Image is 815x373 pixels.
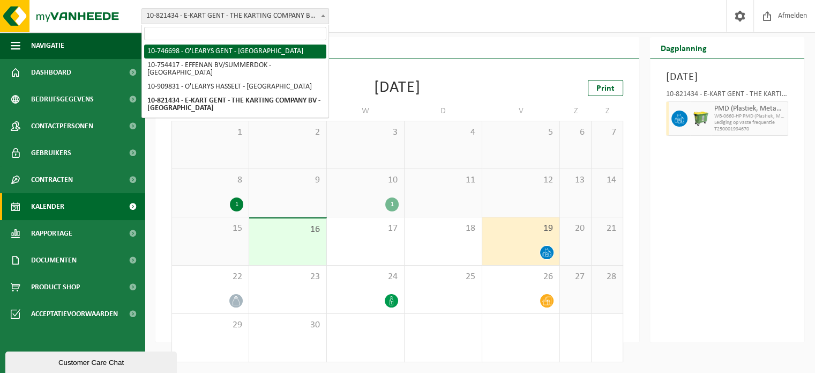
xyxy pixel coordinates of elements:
[565,127,586,138] span: 6
[488,127,554,138] span: 5
[714,113,785,120] span: WB-0660-HP PMD (Plastiek, Metaal, Drankkartons) (bedrijven)
[597,271,617,283] span: 28
[332,223,399,235] span: 17
[255,319,321,331] span: 30
[141,8,329,24] span: 10-821434 - E-KART GENT - THE KARTING COMPANY BV - GENT
[255,224,321,236] span: 16
[31,247,77,274] span: Documenten
[332,174,399,186] span: 10
[255,271,321,283] span: 23
[565,223,586,235] span: 20
[374,80,421,96] div: [DATE]
[31,166,73,193] span: Contracten
[488,174,554,186] span: 12
[410,271,476,283] span: 25
[597,174,617,186] span: 14
[565,174,586,186] span: 13
[31,301,118,327] span: Acceptatievoorwaarden
[592,101,623,121] td: Z
[255,127,321,138] span: 2
[385,198,399,211] div: 1
[405,101,482,121] td: D
[31,59,71,86] span: Dashboard
[650,37,717,58] h2: Dagplanning
[31,86,94,113] span: Bedrijfsgegevens
[31,140,71,166] span: Gebruikers
[31,32,64,59] span: Navigatie
[410,223,476,235] span: 18
[482,101,560,121] td: V
[714,126,785,133] span: T250001994670
[693,111,709,127] img: WB-0660-HPE-GN-50
[144,80,326,94] li: 10-909831 - O'LEARYS HASSELT - [GEOGRAPHIC_DATA]
[596,84,615,93] span: Print
[177,174,243,186] span: 8
[714,120,785,126] span: Lediging op vaste frequentie
[332,127,399,138] span: 3
[597,127,617,138] span: 7
[177,271,243,283] span: 22
[5,349,179,373] iframe: chat widget
[142,9,328,24] span: 10-821434 - E-KART GENT - THE KARTING COMPANY BV - GENT
[144,94,326,115] li: 10-821434 - E-KART GENT - THE KARTING COMPANY BV - [GEOGRAPHIC_DATA]
[31,220,72,247] span: Rapportage
[177,223,243,235] span: 15
[177,319,243,331] span: 29
[597,223,617,235] span: 21
[410,174,476,186] span: 11
[31,113,93,140] span: Contactpersonen
[230,198,243,211] div: 1
[488,223,554,235] span: 19
[410,127,476,138] span: 4
[332,271,399,283] span: 24
[31,274,80,301] span: Product Shop
[666,69,788,85] h3: [DATE]
[560,101,592,121] td: Z
[255,174,321,186] span: 9
[144,58,326,80] li: 10-754417 - EFFENAN BV/SUMMERDOK - [GEOGRAPHIC_DATA]
[327,101,405,121] td: W
[666,91,788,101] div: 10-821434 - E-KART GENT - THE KARTING COMPANY BV - [GEOGRAPHIC_DATA]
[714,105,785,113] span: PMD (Plastiek, Metaal, Drankkartons) (bedrijven)
[177,127,243,138] span: 1
[31,193,64,220] span: Kalender
[144,45,326,58] li: 10-746698 - O'LEARYS GENT - [GEOGRAPHIC_DATA]
[488,271,554,283] span: 26
[565,271,586,283] span: 27
[588,80,623,96] a: Print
